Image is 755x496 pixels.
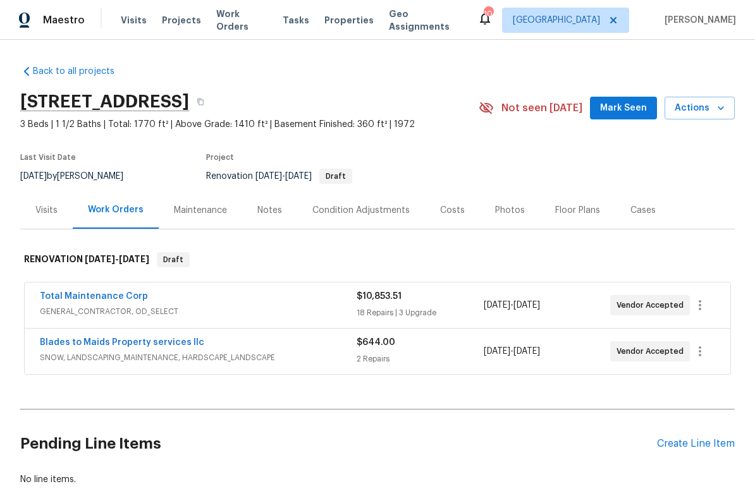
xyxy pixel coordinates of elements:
div: 10 [484,8,493,20]
span: Maestro [43,14,85,27]
div: No line items. [20,473,735,486]
span: Draft [321,172,351,180]
span: Geo Assignments [389,8,462,33]
div: by [PERSON_NAME] [20,169,138,184]
a: Back to all projects [20,65,142,78]
span: Work Orders [216,8,267,33]
span: Renovation [206,172,352,181]
span: [DATE] [119,255,149,263]
span: Draft [158,253,188,266]
div: Floor Plans [555,204,600,217]
span: [DATE] [513,347,540,356]
span: $644.00 [357,338,395,347]
span: [DATE] [85,255,115,263]
span: Actions [675,100,725,116]
span: 3 Beds | 1 1/2 Baths | Total: 1770 ft² | Above Grade: 1410 ft² | Basement Finished: 360 ft² | 1972 [20,118,479,131]
div: Photos [495,204,525,217]
span: - [484,299,540,312]
div: Maintenance [174,204,227,217]
span: [DATE] [20,172,47,181]
span: Visits [121,14,147,27]
span: Project [206,154,234,161]
span: [DATE] [513,301,540,310]
span: Not seen [DATE] [501,102,582,114]
div: RENOVATION [DATE]-[DATE]Draft [20,239,735,280]
div: Notes [257,204,282,217]
div: Visits [35,204,58,217]
span: Last Visit Date [20,154,76,161]
div: Create Line Item [657,438,735,450]
span: Mark Seen [600,100,647,116]
a: Blades to Maids Property services llc [40,338,204,347]
div: Costs [440,204,465,217]
div: Cases [630,204,656,217]
div: 2 Repairs [357,353,483,365]
button: Copy Address [189,90,212,113]
span: [DATE] [255,172,282,181]
h6: RENOVATION [24,252,149,267]
span: Vendor Accepted [617,345,689,358]
span: GENERAL_CONTRACTOR, OD_SELECT [40,305,357,318]
button: Actions [665,97,735,120]
span: Projects [162,14,201,27]
span: - [484,345,540,358]
h2: Pending Line Items [20,414,657,473]
span: [PERSON_NAME] [660,14,736,27]
a: Total Maintenance Corp [40,292,148,301]
span: [DATE] [285,172,312,181]
span: SNOW, LANDSCAPING_MAINTENANCE, HARDSCAPE_LANDSCAPE [40,351,357,364]
span: [GEOGRAPHIC_DATA] [513,14,600,27]
span: [DATE] [484,301,510,310]
span: - [255,172,312,181]
span: $10,853.51 [357,292,402,301]
span: Vendor Accepted [617,299,689,312]
div: Work Orders [88,203,144,216]
div: Condition Adjustments [312,204,410,217]
button: Mark Seen [590,97,657,120]
span: Properties [324,14,374,27]
span: Tasks [283,16,309,25]
span: - [85,255,149,263]
div: 18 Repairs | 3 Upgrade [357,306,483,319]
span: [DATE] [484,347,510,356]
